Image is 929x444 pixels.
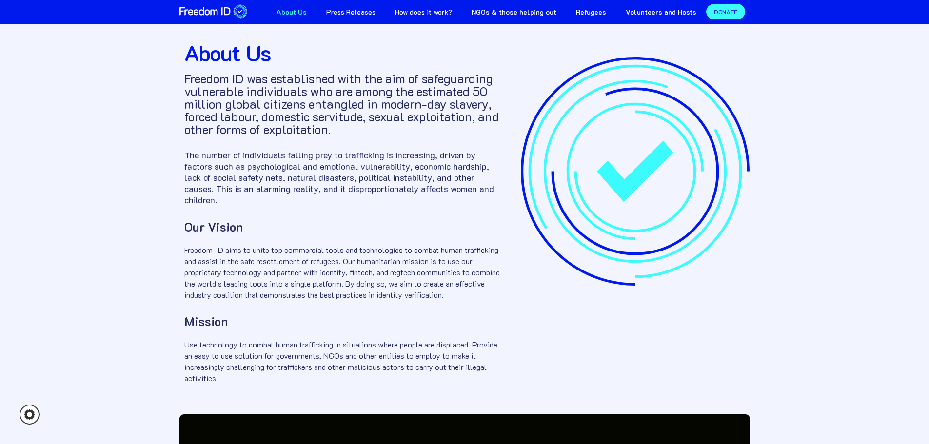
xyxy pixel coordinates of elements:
strong: About Us [184,39,271,67]
a: Cookie settings [20,405,40,425]
strong: Refugees [576,7,606,17]
strong: Our Vision [184,219,243,234]
strong: About Us [276,7,307,17]
p: Freedom-ID aims to unite top commercial tools and technologies to combat human trafficking and as... [184,244,501,300]
a: DONATE [706,4,745,19]
strong: Mission [184,313,228,329]
p: Use technology to combat human trafficking in situations where people are displaced. Provide an e... [184,339,501,384]
strong: Volunteers and Hosts [626,7,696,17]
h2: Freedom ID was established with the aim of safeguarding vulnerable individuals who are among the ... [184,72,501,135]
h2: The number of individuals falling prey to trafficking is increasing, driven by factors such as ps... [184,150,501,206]
strong: NGOs & those helping out [472,7,556,17]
